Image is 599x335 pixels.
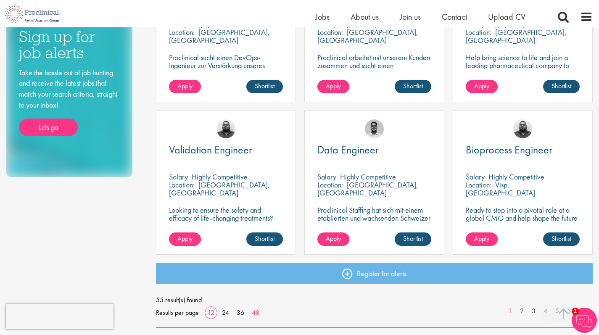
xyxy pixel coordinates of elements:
[395,80,431,93] a: Shortlist
[249,308,262,317] a: 48
[543,232,580,246] a: Shortlist
[169,172,188,182] span: Salary
[488,11,525,22] a: Upload CV
[317,206,431,254] p: Proclinical Staffing hat sich mit einem etablierten und wachsenden Schweizer IT-Dienstleister zus...
[513,119,532,138] img: Ashley Bennett
[317,180,418,198] p: [GEOGRAPHIC_DATA], [GEOGRAPHIC_DATA]
[466,145,580,155] a: Bioprocess Engineer
[466,142,552,157] span: Bioprocess Engineer
[539,306,552,316] a: 4
[317,27,418,45] p: [GEOGRAPHIC_DATA], [GEOGRAPHIC_DATA]
[315,11,330,22] a: Jobs
[246,232,283,246] a: Shortlist
[466,53,580,93] p: Help bring science to life and join a leading pharmaceutical company to play a key role in delive...
[474,82,489,90] span: Apply
[169,80,201,93] a: Apply
[6,304,113,329] iframe: reCAPTCHA
[326,234,341,243] span: Apply
[169,180,195,190] span: Location:
[488,172,544,182] p: Highly Competitive
[466,27,567,45] p: [GEOGRAPHIC_DATA], [GEOGRAPHIC_DATA]
[466,232,498,246] a: Apply
[575,306,593,316] a: Last
[326,82,341,90] span: Apply
[169,206,283,254] p: Looking to ensure the safety and efficacy of life-changing treatments? Step into a key role with ...
[317,145,431,155] a: Data Engineer
[192,172,248,182] p: Highly Competitive
[400,11,421,22] a: Join us
[317,142,379,157] span: Data Engineer
[219,308,232,317] a: 24
[528,306,540,316] a: 3
[516,306,528,316] a: 2
[395,232,431,246] a: Shortlist
[156,306,199,319] span: Results per page
[466,180,535,198] p: Visp, [GEOGRAPHIC_DATA]
[543,80,580,93] a: Shortlist
[317,53,431,93] p: Proclinical arbeitet mit unserem Kunden zusammen und sucht einen Datenbankspezialisten zur Verstä...
[351,11,379,22] a: About us
[317,232,349,246] a: Apply
[169,180,270,198] p: [GEOGRAPHIC_DATA], [GEOGRAPHIC_DATA]
[205,308,217,317] a: 12
[177,234,193,243] span: Apply
[466,180,491,190] span: Location:
[317,180,343,190] span: Location:
[246,80,283,93] a: Shortlist
[169,27,195,37] span: Location:
[156,263,593,284] a: Register for alerts
[169,53,283,85] p: Proclinical sucht einen DevOps-Ingenieur zur Verstärkung unseres Kundenteams in [GEOGRAPHIC_DATA].
[442,11,467,22] a: Contact
[504,306,516,316] a: 1
[317,27,343,37] span: Location:
[572,308,579,315] span: 1
[466,80,498,93] a: Apply
[234,308,247,317] a: 36
[572,308,597,333] img: Chatbot
[169,142,252,157] span: Validation Engineer
[169,232,201,246] a: Apply
[365,119,384,138] img: Timothy Deschamps
[474,234,489,243] span: Apply
[317,172,336,182] span: Salary
[216,119,235,138] img: Ashley Bennett
[19,29,120,61] h3: Sign up for job alerts
[19,67,120,137] div: Take the hassle out of job hunting and receive the latest jobs that match your search criteria, s...
[169,145,283,155] a: Validation Engineer
[156,294,593,306] span: 55 result(s) found
[466,206,580,230] p: Ready to step into a pivotal role at a global CMO and help shape the future of healthcare manufac...
[169,27,270,45] p: [GEOGRAPHIC_DATA], [GEOGRAPHIC_DATA]
[19,119,78,136] a: Lets go
[340,172,396,182] p: Highly Competitive
[317,80,349,93] a: Apply
[466,27,491,37] span: Location:
[466,172,485,182] span: Salary
[177,82,193,90] span: Apply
